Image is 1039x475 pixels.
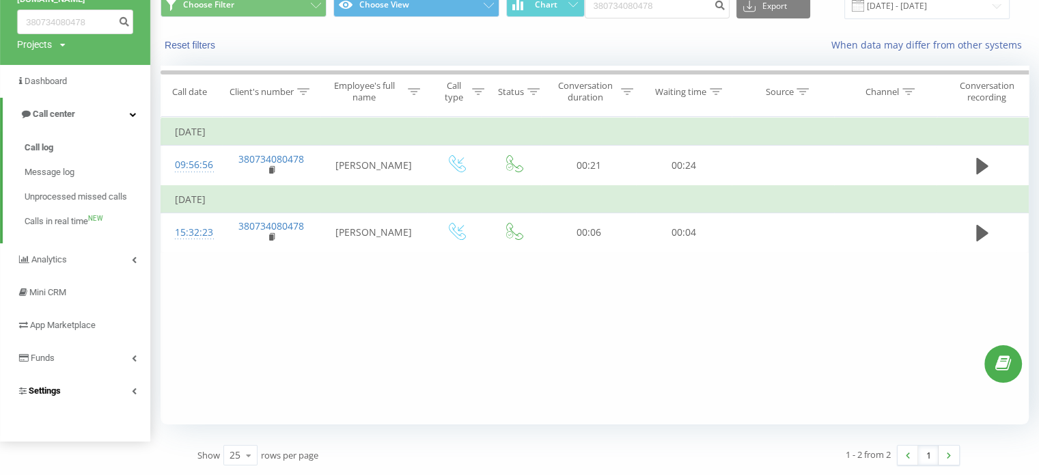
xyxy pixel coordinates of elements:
div: Client's number [230,86,294,98]
a: When data may differ from other systems [831,38,1029,51]
div: Source [765,86,793,98]
td: 00:04 [636,213,731,252]
div: Projects [17,38,52,51]
div: Call type [439,80,469,103]
td: [DATE] [161,186,1029,213]
td: 00:21 [541,146,636,186]
a: 1 [918,446,939,465]
div: 1 - 2 from 2 [846,448,891,461]
span: Dashboard [25,76,67,86]
button: Reset filters [161,39,222,51]
div: Call date [172,86,207,98]
div: Conversation recording [950,80,1025,103]
div: Waiting time [655,86,706,98]
div: 15:32:23 [175,219,208,246]
div: Employee's full name [324,80,404,103]
span: rows per page [261,449,318,461]
div: Channel [865,86,899,98]
a: Unprocessed missed calls [25,185,150,209]
td: 00:24 [636,146,731,186]
td: [PERSON_NAME] [320,213,427,252]
span: Call log [25,141,53,154]
span: App Marketplace [30,320,96,330]
a: 380734080478 [238,219,304,232]
span: Show [197,449,220,461]
span: Message log [25,165,74,179]
div: 25 [230,448,240,462]
span: Unprocessed missed calls [25,190,127,204]
span: Analytics [31,254,67,264]
td: [DATE] [161,118,1029,146]
td: 00:06 [541,213,636,252]
span: Calls in real time [25,215,88,228]
div: Conversation duration [553,80,617,103]
a: Message log [25,160,150,185]
span: Mini CRM [29,287,66,297]
input: Search by number [17,10,133,34]
a: Call center [3,98,150,131]
td: [PERSON_NAME] [320,146,427,186]
span: Call center [33,109,75,119]
span: Funds [31,353,55,363]
a: 380734080478 [238,152,304,165]
span: Settings [29,385,61,396]
div: Status [498,86,524,98]
a: Calls in real timeNEW [25,209,150,234]
div: 09:56:56 [175,152,208,178]
a: Call log [25,135,150,160]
